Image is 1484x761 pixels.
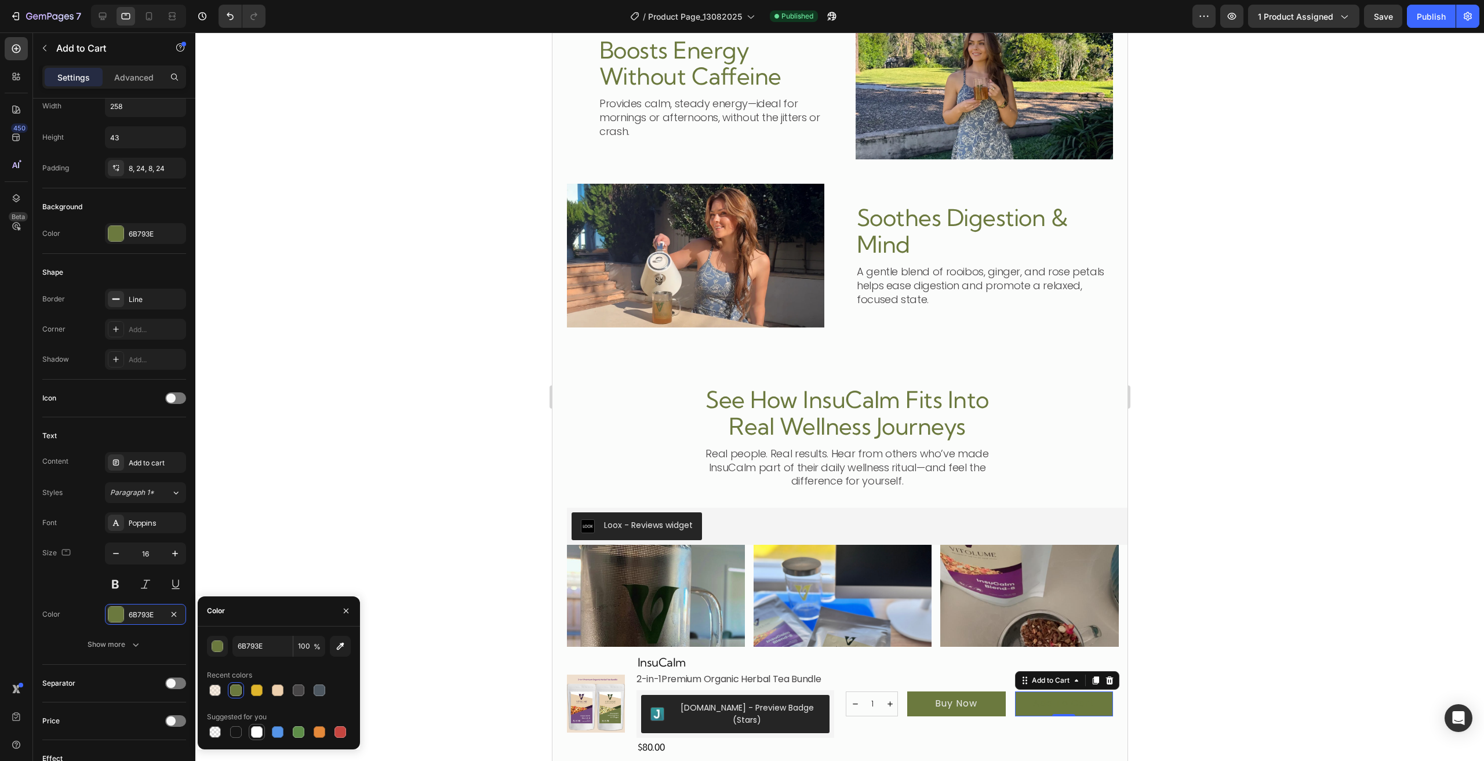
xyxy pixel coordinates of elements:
[76,9,81,23] p: 7
[1248,5,1359,28] button: 1 product assigned
[42,163,69,173] div: Padding
[149,414,441,456] p: Real people. Real results. Hear from others who’ve made InsuCalm part of their daily wellness rit...
[1445,704,1472,732] div: Open Intercom Messenger
[207,670,252,680] div: Recent colors
[88,639,141,650] div: Show more
[294,660,311,683] button: decrement
[201,512,379,690] img: gempages_569698834746180480-f5e0110c-6f66-4668-ae6f-01d36569de98.jpg
[42,294,65,304] div: Border
[329,660,346,683] button: increment
[552,32,1127,761] iframe: Design area
[57,71,90,83] p: Settings
[84,640,269,653] strong: Premium Organic Herbal Tea Bundle
[110,487,154,498] span: Paragraph 1*
[42,545,73,561] div: Size
[98,675,112,689] img: Judgeme.png
[46,3,198,32] h2: Boosts Energy
[129,294,183,305] div: Line
[84,640,109,653] span: 2-in-1
[42,228,60,239] div: Color
[129,518,183,529] div: Poppins
[42,267,63,278] div: Shape
[207,712,267,722] div: Suggested for you
[28,487,42,501] img: loox.png
[129,355,183,365] div: Add...
[42,678,75,689] div: Separator
[1258,10,1333,23] span: 1 product assigned
[129,458,183,468] div: Add to cart
[1417,10,1446,23] div: Publish
[383,663,425,680] div: Buy Now
[1364,5,1402,28] button: Save
[42,456,68,467] div: Content
[129,163,183,174] div: 8, 24, 8, 24
[42,354,69,365] div: Shadow
[232,636,293,657] input: Eg: FFFFFF
[1407,5,1456,28] button: Publish
[14,151,272,295] img: gempages_569698834746180480-f1619a79-0595-4f8c-adff-47e69652ce53.webp
[648,10,742,23] span: Product Page_13082025
[121,669,268,694] div: [DOMAIN_NAME] - Preview Badge (Stars)
[643,10,646,23] span: /
[1374,12,1393,21] span: Save
[9,212,28,221] div: Beta
[219,5,265,28] div: Undo/Redo
[129,229,183,239] div: 6B793E
[11,123,28,133] div: 450
[56,41,155,55] p: Add to Cart
[46,30,230,59] h2: Without Caffeine
[311,660,329,683] input: quantity
[84,621,282,639] h1: InsuCalm
[42,132,64,143] div: Height
[304,232,559,274] p: A gentle blend of rooibos, ginger, and rose petals helps ease digestion and promote a relaxed, fo...
[89,662,277,701] button: Judge.me - Preview Badge (Stars)
[19,480,150,508] button: Loox - Reviews widget
[42,716,60,726] div: Price
[481,663,542,680] div: Add to cart
[42,101,61,111] div: Width
[42,487,63,498] div: Styles
[388,512,566,690] img: gempages_569698834746180480-5fbeb816-1e5e-4e9a-bd2d-b2c9d9fc7710.jpg
[47,64,271,105] p: Provides calm, steady energy—ideal for mornings or afternoons, without the jitters or crash.
[42,393,56,403] div: Icon
[477,643,519,653] div: Add to Cart
[129,610,162,620] div: 6B793E
[355,659,453,684] button: Buy Now
[106,127,185,148] input: Auto
[42,518,57,528] div: Font
[114,71,154,83] p: Advanced
[5,5,86,28] button: 7
[84,708,282,722] div: $80.00
[52,487,140,499] div: Loox - Reviews widget
[303,171,561,227] h2: Soothes Digestion & Mind
[42,609,60,620] div: Color
[106,96,185,116] input: Auto
[463,659,561,684] button: Add to cart
[42,324,66,334] div: Corner
[105,482,186,503] button: Paragraph 1*
[129,325,183,335] div: Add...
[781,11,813,21] span: Published
[314,642,321,652] span: %
[148,353,442,409] h2: See How InsuCalm Fits Into Real Wellness Journeys
[42,431,57,441] div: Text
[42,634,186,655] button: Show more
[14,512,192,690] img: gempages_569698834746180480-56112c08-59cf-4cc3-9e7d-3ab702a2034f.jpg
[207,606,225,616] div: Color
[42,202,82,212] div: Background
